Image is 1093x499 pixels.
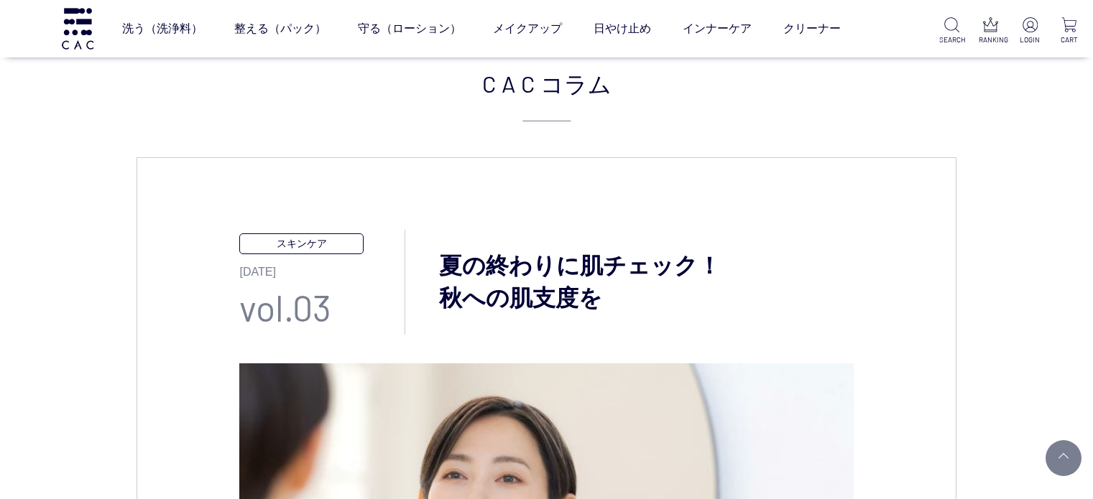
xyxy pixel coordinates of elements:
img: logo [60,8,96,49]
p: SEARCH [939,34,964,45]
p: vol.03 [239,281,405,335]
a: 整える（パック） [234,9,326,49]
a: CART [1056,17,1082,45]
h2: CAC [137,66,956,121]
a: LOGIN [1018,17,1043,45]
a: RANKING [979,17,1004,45]
p: CART [1056,34,1082,45]
a: クリーナー [783,9,841,49]
p: [DATE] [239,254,405,281]
h3: 夏の終わりに肌チェック！ 秋への肌支度を [405,250,853,314]
a: 日やけ止め [594,9,651,49]
p: LOGIN [1018,34,1043,45]
a: インナーケア [683,9,752,49]
a: 守る（ローション） [358,9,461,49]
a: メイクアップ [493,9,562,49]
p: RANKING [979,34,1004,45]
a: SEARCH [939,17,964,45]
p: スキンケア [239,233,363,254]
span: コラム [540,66,612,101]
a: 洗う（洗浄料） [122,9,203,49]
